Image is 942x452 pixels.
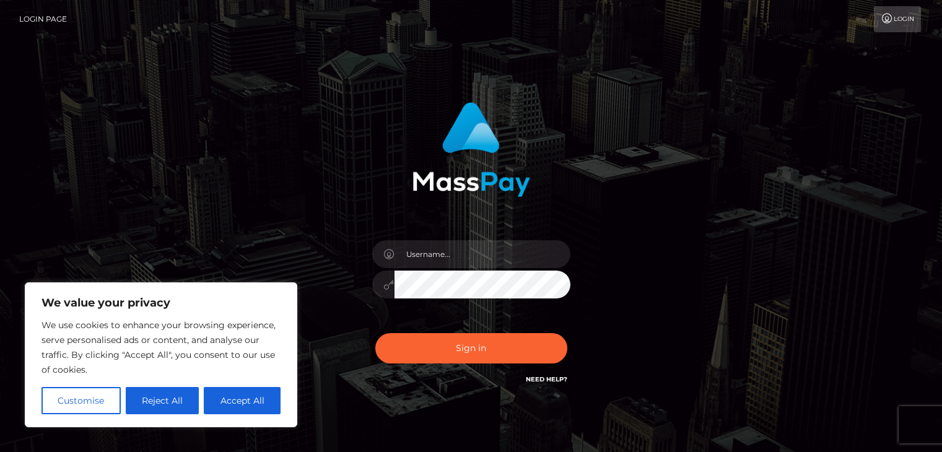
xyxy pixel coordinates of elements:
a: Login Page [19,6,67,32]
input: Username... [395,240,570,268]
button: Customise [41,387,121,414]
img: MassPay Login [412,102,530,197]
p: We value your privacy [41,295,281,310]
button: Reject All [126,387,199,414]
a: Login [874,6,921,32]
button: Sign in [375,333,567,363]
div: We value your privacy [25,282,297,427]
p: We use cookies to enhance your browsing experience, serve personalised ads or content, and analys... [41,318,281,377]
a: Need Help? [526,375,567,383]
button: Accept All [204,387,281,414]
